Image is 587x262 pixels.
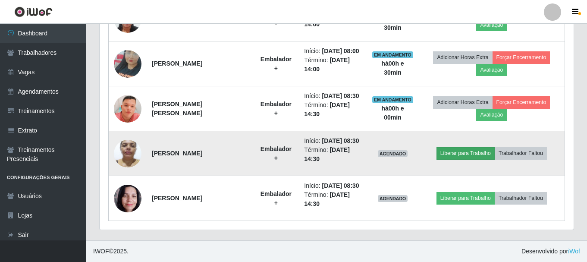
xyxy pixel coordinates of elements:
li: Término: [304,101,361,119]
button: Adicionar Horas Extra [433,96,492,108]
li: Início: [304,181,361,190]
li: Início: [304,92,361,101]
time: [DATE] 08:30 [322,137,359,144]
span: IWOF [93,248,109,255]
a: iWof [568,248,580,255]
img: 1726745680631.jpeg [114,180,141,217]
li: Término: [304,190,361,208]
span: Desenvolvido por [521,247,580,256]
button: Adicionar Horas Extra [433,51,492,63]
li: Início: [304,136,361,145]
li: Término: [304,56,361,74]
button: Forçar Encerramento [493,96,550,108]
span: © 2025 . [93,247,129,256]
time: [DATE] 08:00 [322,47,359,54]
span: AGENDADO [378,195,408,202]
strong: [PERSON_NAME] [152,195,202,202]
strong: [PERSON_NAME] [152,60,202,67]
button: Avaliação [476,19,507,31]
img: 1744412186604.jpeg [114,77,141,140]
strong: [PERSON_NAME] [PERSON_NAME] [152,101,202,117]
time: [DATE] 08:30 [322,92,359,99]
span: EM ANDAMENTO [372,96,413,103]
strong: Embalador + [261,190,292,206]
span: AGENDADO [378,150,408,157]
strong: Embalador + [261,145,292,161]
strong: Embalador + [261,11,292,27]
button: Avaliação [476,109,507,121]
strong: Embalador + [261,101,292,117]
strong: há 00 h e 00 min [381,105,404,121]
time: [DATE] 08:30 [322,182,359,189]
button: Liberar para Trabalho [436,147,495,159]
li: Início: [304,47,361,56]
button: Trabalhador Faltou [495,192,547,204]
button: Trabalhador Faltou [495,147,547,159]
strong: Embalador + [261,56,292,72]
li: Término: [304,145,361,164]
strong: há 00 h e 30 min [381,60,404,76]
img: 1739889860318.jpeg [114,39,141,88]
span: EM ANDAMENTO [372,51,413,58]
button: Avaliação [476,64,507,76]
button: Forçar Encerramento [493,51,550,63]
img: 1707253848276.jpeg [114,135,141,172]
button: Liberar para Trabalho [436,192,495,204]
strong: [PERSON_NAME] [152,150,202,157]
img: CoreUI Logo [14,6,53,17]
